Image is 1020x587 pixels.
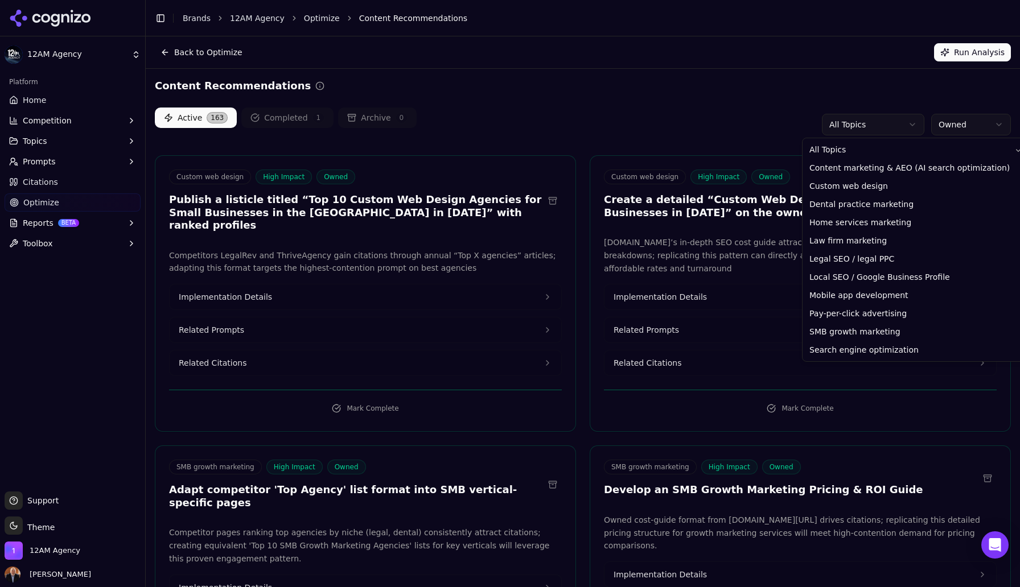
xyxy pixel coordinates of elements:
span: Custom web design [809,180,888,192]
span: Pay-per-click advertising [809,308,907,319]
span: Legal SEO / legal PPC [809,253,894,264]
span: All Topics [809,144,846,155]
span: Content marketing & AEO (AI search optimization) [809,162,1010,173]
span: Search engine optimization [809,344,919,355]
span: Home services marketing [809,217,911,228]
span: Dental practice marketing [809,199,914,210]
span: Local SEO / Google Business Profile [809,271,950,283]
span: SMB growth marketing [809,326,900,337]
span: Law firm marketing [809,235,887,246]
span: Mobile app development [809,290,908,301]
